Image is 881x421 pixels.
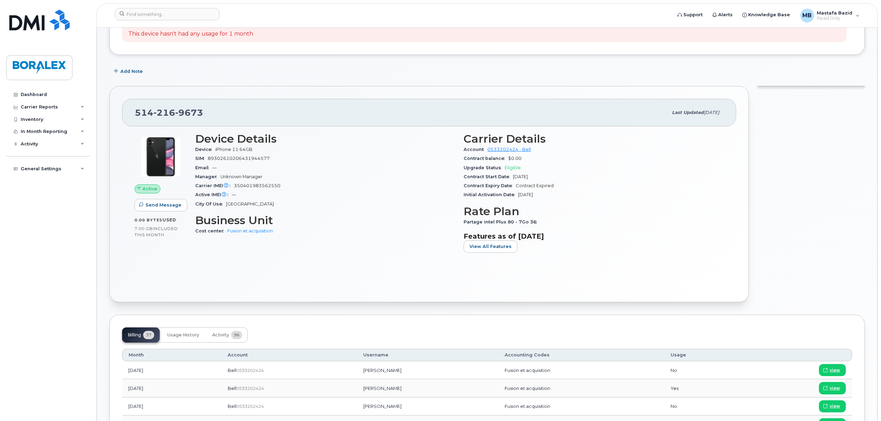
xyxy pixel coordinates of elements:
[122,361,221,379] td: [DATE]
[195,165,212,170] span: Email
[795,9,864,22] div: Mastafa Bazid
[464,205,724,218] h3: Rate Plan
[516,183,554,188] span: Contract Expired
[195,147,215,152] span: Device
[142,185,157,192] span: Active
[122,398,221,415] td: [DATE]
[357,349,498,361] th: Username
[195,201,226,207] span: City Of Use
[208,156,270,161] span: 89302610206431944577
[234,183,280,188] span: 350401983562550
[819,382,846,394] a: view
[195,133,455,145] h3: Device Details
[498,349,664,361] th: Accounting Codes
[464,165,505,170] span: Upgrade Status
[464,174,513,179] span: Contract Start Date
[135,218,162,222] span: 0.00 Bytes
[215,147,253,152] span: iPhone 11 64GB
[135,226,153,231] span: 7.00 GB
[228,403,236,409] span: Bell
[464,192,518,197] span: Initial Activation Date
[505,385,550,391] span: Fusion et acquisition
[508,156,522,161] span: $0.00
[122,349,221,361] th: Month
[819,400,846,412] a: view
[220,174,263,179] span: Unknown Manager
[664,379,742,397] td: Yes
[167,332,199,338] span: Usage History
[673,8,707,22] a: Support
[718,11,733,18] span: Alerts
[140,136,181,178] img: iPhone_11.jpg
[195,156,208,161] span: SIM
[212,332,229,338] span: Activity
[236,386,264,391] span: 0533202424
[738,8,795,22] a: Knowledge Base
[464,147,487,152] span: Account
[817,16,852,21] span: Read Only
[109,65,149,78] button: Add Note
[683,11,703,18] span: Support
[464,133,724,145] h3: Carrier Details
[228,385,236,391] span: Bell
[672,110,704,115] span: Last updated
[120,68,143,75] span: Add Note
[505,403,550,409] span: Fusion et acquisition
[357,379,498,397] td: [PERSON_NAME]
[819,364,846,376] a: view
[830,403,840,409] span: view
[135,199,187,211] button: Send Message
[135,226,178,237] span: included this month
[748,11,790,18] span: Knowledge Base
[505,165,521,170] span: Eligible
[487,147,531,152] a: 0533202424 - Bell
[236,404,264,409] span: 0533202424
[115,8,219,20] input: Find something...
[464,183,516,188] span: Contract Expiry Date
[707,8,738,22] a: Alerts
[505,367,550,373] span: Fusion et acquisition
[664,361,742,379] td: No
[228,367,236,373] span: Bell
[195,228,227,233] span: Cost center
[212,165,217,170] span: —
[195,183,234,188] span: Carrier IMEI
[830,367,840,373] span: view
[146,202,181,208] span: Send Message
[802,11,812,20] span: MB
[135,107,203,118] span: 514
[236,368,264,373] span: 0533202424
[830,385,840,391] span: view
[128,30,253,38] p: This device hasn't had any usage for 1 month
[357,398,498,415] td: [PERSON_NAME]
[513,174,528,179] span: [DATE]
[704,110,719,115] span: [DATE]
[817,10,852,16] span: Mastafa Bazid
[464,219,540,224] span: Partage intel Plus 80 - 7Go 36
[221,349,357,361] th: Account
[231,331,242,339] span: 96
[226,201,274,207] span: [GEOGRAPHIC_DATA]
[227,228,273,233] a: Fusion et acquisition
[464,240,517,253] button: View All Features
[175,107,203,118] span: 9673
[469,243,512,250] span: View All Features
[154,107,175,118] span: 216
[195,174,220,179] span: Manager
[518,192,533,197] span: [DATE]
[464,156,508,161] span: Contract balance
[195,214,455,227] h3: Business Unit
[664,398,742,415] td: No
[232,192,236,197] span: —
[664,349,742,361] th: Usage
[195,192,232,197] span: Active IMEI
[464,232,724,240] h3: Features as of [DATE]
[357,361,498,379] td: [PERSON_NAME]
[122,379,221,397] td: [DATE]
[162,217,176,222] span: used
